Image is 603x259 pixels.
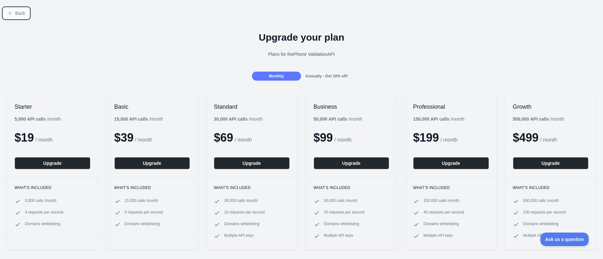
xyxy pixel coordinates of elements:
h2: Professional [413,103,489,111]
span: $ 99 [314,131,333,144]
h2: Business [314,103,390,111]
div: / month [214,116,263,122]
span: $ 69 [214,131,233,144]
div: / month [314,116,362,122]
b: 50,000 API calls [314,116,348,122]
b: 30,000 API calls [214,116,248,122]
span: $ 199 [413,131,439,144]
b: 150,000 API calls [413,116,449,122]
iframe: Toggle Customer Support [540,233,590,246]
div: / month [413,116,464,122]
h2: Standard [214,103,290,111]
